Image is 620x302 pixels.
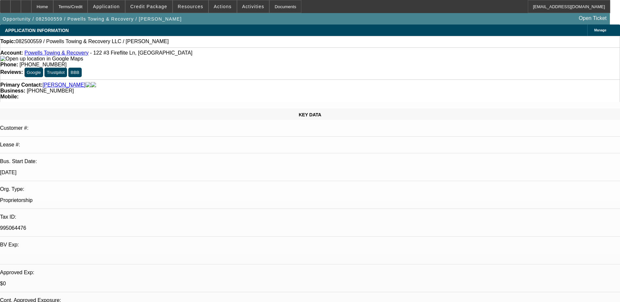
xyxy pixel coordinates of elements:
[0,56,83,62] img: Open up location in Google Maps
[0,88,25,93] strong: Business:
[88,0,125,13] button: Application
[93,4,120,9] span: Application
[0,56,83,61] a: View Google Maps
[299,112,321,117] span: KEY DATA
[42,82,86,88] a: [PERSON_NAME]
[126,0,172,13] button: Credit Package
[178,4,203,9] span: Resources
[0,94,19,99] strong: Mobile:
[0,62,18,67] strong: Phone:
[214,4,232,9] span: Actions
[27,88,74,93] span: [PHONE_NUMBER]
[130,4,167,9] span: Credit Package
[5,28,69,33] span: APPLICATION INFORMATION
[0,39,16,44] strong: Topic:
[44,68,67,77] button: Trustpilot
[242,4,264,9] span: Activities
[0,82,42,88] strong: Primary Contact:
[594,28,606,32] span: Manage
[576,13,609,24] a: Open Ticket
[91,82,96,88] img: linkedin-icon.png
[173,0,208,13] button: Resources
[237,0,269,13] button: Activities
[86,82,91,88] img: facebook-icon.png
[90,50,192,56] span: - 122 #3 Fireflite Ln, [GEOGRAPHIC_DATA]
[3,16,182,22] span: Opportunity / 082500559 / Powells Towing & Recovery / [PERSON_NAME]
[16,39,169,44] span: 082500559 / Powells Towing & Recovery LLC / [PERSON_NAME]
[209,0,237,13] button: Actions
[20,62,67,67] span: [PHONE_NUMBER]
[0,50,23,56] strong: Account:
[25,50,89,56] a: Powells Towing & Recovery
[25,68,43,77] button: Google
[68,68,82,77] button: BBB
[0,69,23,75] strong: Reviews:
